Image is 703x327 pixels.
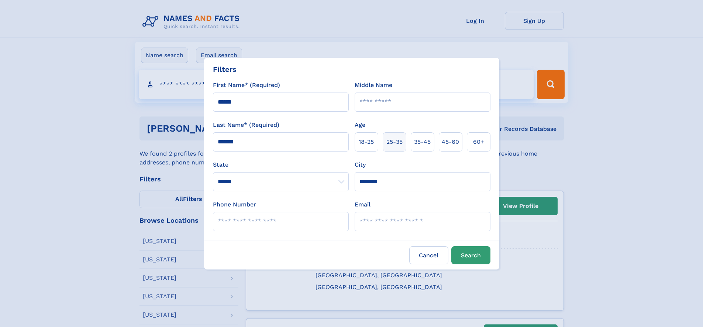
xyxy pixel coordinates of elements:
button: Search [451,246,490,264]
label: Phone Number [213,200,256,209]
label: Age [355,121,365,129]
span: 18‑25 [359,138,374,146]
div: Filters [213,64,237,75]
label: Middle Name [355,81,392,90]
label: First Name* (Required) [213,81,280,90]
label: State [213,160,349,169]
span: 45‑60 [442,138,459,146]
span: 25‑35 [386,138,403,146]
label: Last Name* (Required) [213,121,279,129]
label: Email [355,200,371,209]
span: 60+ [473,138,484,146]
span: 35‑45 [414,138,431,146]
label: City [355,160,366,169]
label: Cancel [409,246,448,264]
